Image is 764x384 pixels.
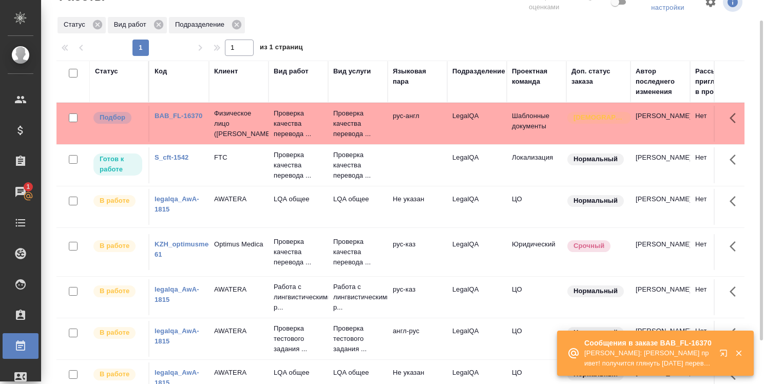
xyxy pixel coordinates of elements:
[333,282,383,313] p: Работа с лингвистическими р...
[92,326,143,340] div: Исполнитель выполняет работу
[100,112,125,123] p: Подбор
[574,154,618,164] p: Нормальный
[574,241,604,251] p: Срочный
[574,286,618,296] p: Нормальный
[447,106,507,142] td: LegalQA
[214,326,263,336] p: AWATERA
[631,106,690,142] td: [PERSON_NAME]
[723,147,748,172] button: Здесь прячутся важные кнопки
[100,196,129,206] p: В работе
[333,108,383,139] p: Проверка качества перевода ...
[723,234,748,259] button: Здесь прячутся важные кнопки
[584,338,713,348] p: Сообщения в заказе BAB_FL-16370
[507,106,566,142] td: Шаблонные документы
[100,154,136,175] p: Готов к работе
[108,17,167,33] div: Вид работ
[631,234,690,270] td: [PERSON_NAME]
[92,239,143,253] div: Исполнитель выполняет работу
[274,368,323,378] p: LQA общее
[631,147,690,183] td: [PERSON_NAME]
[100,369,129,379] p: В работе
[507,234,566,270] td: Юридический
[713,343,738,368] button: Открыть в новой вкладке
[155,153,188,161] a: S_cft-1542
[214,108,263,139] p: Физическое лицо ([PERSON_NAME])
[92,368,143,381] div: Исполнитель выполняет работу
[169,17,245,33] div: Подразделение
[574,328,618,338] p: Нормальный
[631,279,690,315] td: [PERSON_NAME]
[92,111,143,125] div: Можно подбирать исполнителей
[155,285,199,303] a: legalqa_AwA-1815
[100,328,129,338] p: В работе
[690,234,750,270] td: Нет
[333,323,383,354] p: Проверка тестового задания ...
[574,196,618,206] p: Нормальный
[274,66,309,76] div: Вид работ
[333,66,371,76] div: Вид услуги
[507,279,566,315] td: ЦО
[388,279,447,315] td: рус-каз
[636,66,685,97] div: Автор последнего изменения
[92,284,143,298] div: Исполнитель выполняет работу
[3,179,39,205] a: 1
[507,321,566,357] td: ЦО
[447,279,507,315] td: LegalQA
[64,20,89,30] p: Статус
[92,152,143,177] div: Исполнитель может приступить к работе
[333,194,383,204] p: LQA общее
[155,240,224,258] a: KZH_optimusmedica-61
[333,150,383,181] p: Проверка качества перевода ...
[333,237,383,267] p: Проверка качества перевода ...
[388,321,447,357] td: англ-рус
[690,279,750,315] td: Нет
[507,147,566,183] td: Локализация
[175,20,228,30] p: Подразделение
[695,66,744,97] div: Рассылка приглашений в процессе?
[260,41,303,56] span: из 1 страниц
[447,189,507,225] td: LegalQA
[388,189,447,225] td: Не указан
[393,66,442,87] div: Языковая пара
[274,282,323,313] p: Работа с лингвистическими р...
[723,189,748,214] button: Здесь прячутся важные кнопки
[92,194,143,208] div: Исполнитель выполняет работу
[723,106,748,130] button: Здесь прячутся важные кнопки
[723,279,748,304] button: Здесь прячутся важные кнопки
[214,284,263,295] p: AWATERA
[574,112,625,123] p: [DEMOGRAPHIC_DATA]
[388,106,447,142] td: рус-англ
[690,189,750,225] td: Нет
[571,66,625,87] div: Доп. статус заказа
[690,321,750,357] td: Нет
[155,327,199,345] a: legalqa_AwA-1815
[631,189,690,225] td: [PERSON_NAME]
[274,150,323,181] p: Проверка качества перевода ...
[100,286,129,296] p: В работе
[155,112,202,120] a: BAB_FL-16370
[155,195,199,213] a: legalqa_AwA-1815
[447,321,507,357] td: LegalQA
[214,239,263,249] p: Optimus Medica
[214,152,263,163] p: FTC
[507,189,566,225] td: ЦО
[274,237,323,267] p: Проверка качества перевода ...
[274,194,323,204] p: LQA общее
[452,66,505,76] div: Подразделение
[214,66,238,76] div: Клиент
[274,108,323,139] p: Проверка качества перевода ...
[214,368,263,378] p: AWATERA
[20,182,36,192] span: 1
[690,147,750,183] td: Нет
[690,106,750,142] td: Нет
[388,234,447,270] td: рус-каз
[584,348,713,369] p: [PERSON_NAME]: [PERSON_NAME] привет! получится глянуть [DATE] перевод за новенькой, пожалуйста? [...
[447,234,507,270] td: LegalQA
[333,368,383,378] p: LQA общее
[114,20,150,30] p: Вид работ
[100,241,129,251] p: В работе
[274,323,323,354] p: Проверка тестового задания ...
[447,147,507,183] td: LegalQA
[95,66,118,76] div: Статус
[214,194,263,204] p: AWATERA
